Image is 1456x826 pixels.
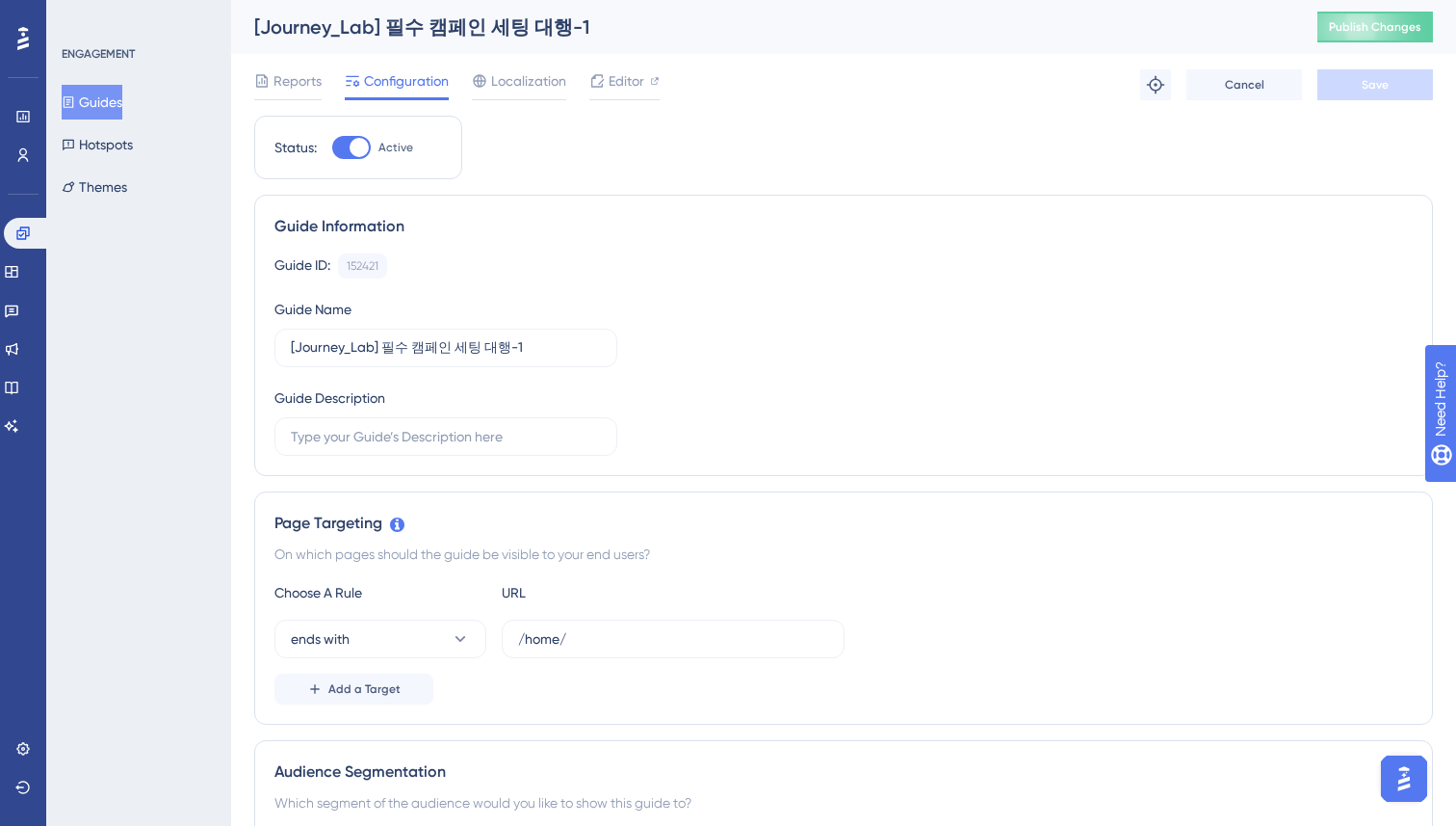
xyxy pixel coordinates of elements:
[274,620,486,658] button: ends with
[274,791,1413,814] div: Which segment of the audience would you like to show this guide to?
[274,298,351,321] div: Guide Name
[328,681,401,697] span: Add a Target
[274,543,1413,566] div: On which pages should the guide be visible to your end users?
[291,627,350,651] span: ends with
[1329,19,1421,35] span: Publish Changes
[62,85,122,120] button: Guides
[347,258,378,274] div: 152421
[274,386,385,410] div: Guide Description
[1225,77,1264,93] span: Cancel
[364,69,449,93] span: Configuration
[274,512,1413,535] div: Page Targeting
[45,5,120,28] span: Need Help?
[274,253,330,279] div: Guide ID:
[291,337,601,359] input: Type your Guide’s Name here
[62,46,135,62] div: ENGAGEMENT
[1317,69,1433,100] button: Save
[274,136,317,159] div: Status:
[491,69,566,93] span: Localization
[274,674,433,705] button: Add a Target
[62,170,127,204] button: Themes
[291,426,601,447] input: Type your Guide’s Description here
[273,69,322,93] span: Reports
[518,628,828,650] input: yourwebsite.com/path
[609,69,644,93] span: Editor
[1362,77,1389,93] span: Save
[1375,750,1433,808] iframe: UserGuiding AI Assistant Launcher
[274,581,486,604] div: Choose A Rule
[254,13,1269,40] div: [Journey_Lab] 필수 캠페인 세팅 대행-1
[62,127,133,162] button: Hotspots
[378,140,413,155] span: Active
[274,760,1413,784] div: Audience Segmentation
[502,581,714,604] div: URL
[1317,12,1433,42] button: Publish Changes
[1186,69,1302,100] button: Cancel
[274,215,1413,238] div: Guide Information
